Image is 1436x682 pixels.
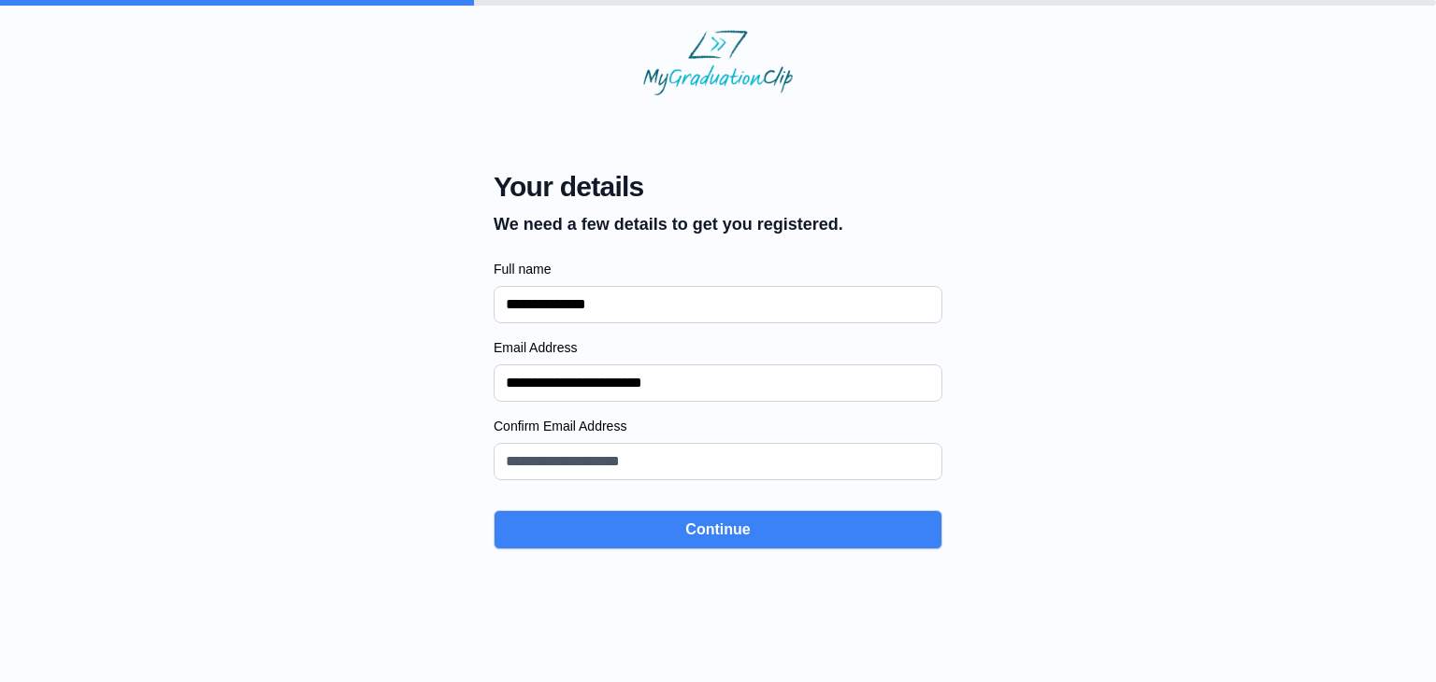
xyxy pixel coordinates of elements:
[643,30,793,95] img: MyGraduationClip
[494,510,942,549] button: Continue
[494,170,843,204] span: Your details
[494,211,843,237] p: We need a few details to get you registered.
[494,338,942,357] label: Email Address
[494,260,942,278] label: Full name
[494,417,942,435] label: Confirm Email Address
